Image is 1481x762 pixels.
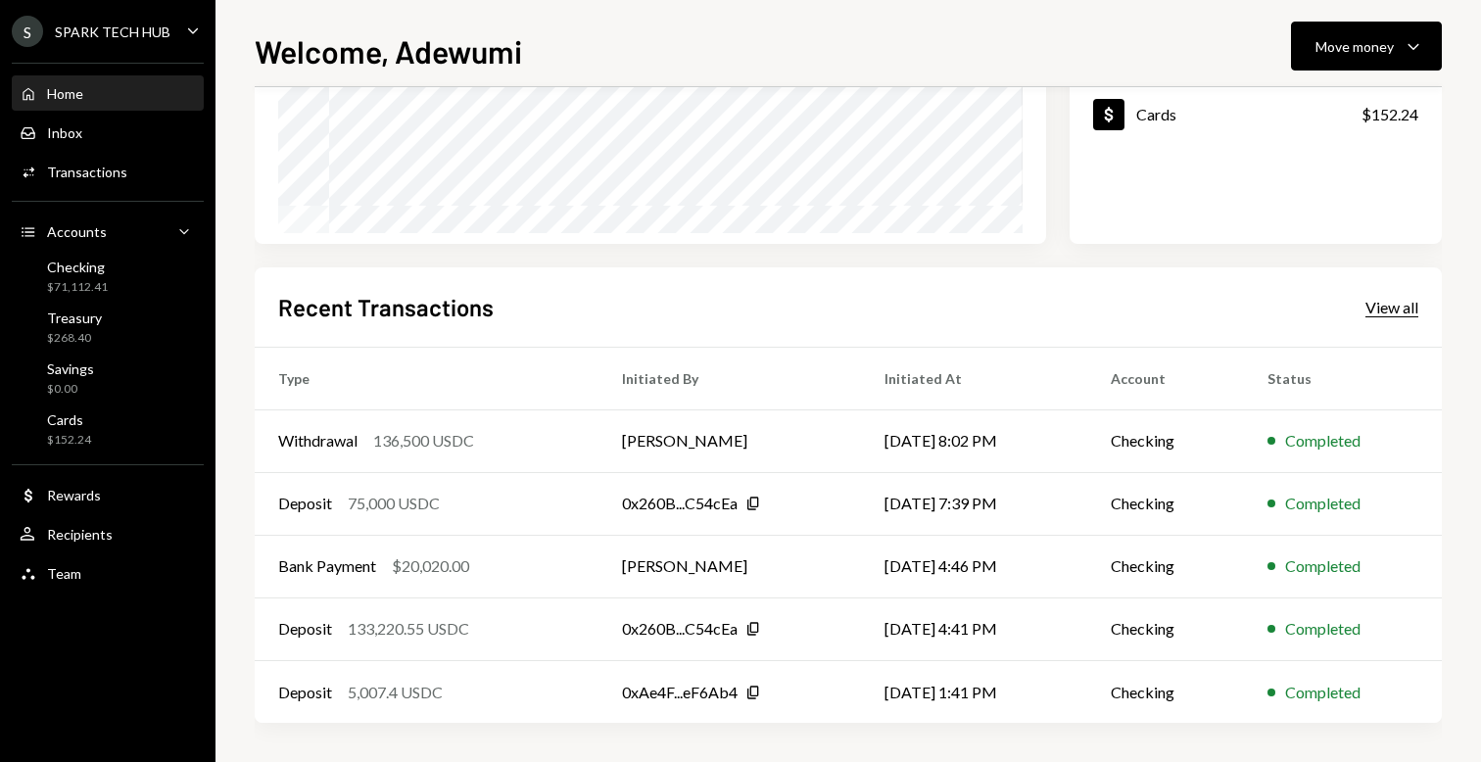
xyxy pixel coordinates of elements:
[1244,347,1442,409] th: Status
[278,617,332,641] div: Deposit
[47,259,108,275] div: Checking
[255,347,598,409] th: Type
[622,492,738,515] div: 0x260B...C54cEa
[255,31,522,71] h1: Welcome, Adewumi
[278,492,332,515] div: Deposit
[47,164,127,180] div: Transactions
[47,85,83,102] div: Home
[1070,81,1442,147] a: Cards$152.24
[1285,429,1361,452] div: Completed
[861,409,1087,472] td: [DATE] 8:02 PM
[278,429,358,452] div: Withdrawal
[861,347,1087,409] th: Initiated At
[47,381,94,398] div: $0.00
[1285,617,1361,641] div: Completed
[47,330,102,347] div: $268.40
[278,554,376,578] div: Bank Payment
[47,124,82,141] div: Inbox
[47,360,94,377] div: Savings
[1291,22,1442,71] button: Move money
[622,681,738,704] div: 0xAe4F...eF6Ab4
[47,279,108,296] div: $71,112.41
[861,535,1087,597] td: [DATE] 4:46 PM
[47,223,107,240] div: Accounts
[861,472,1087,535] td: [DATE] 7:39 PM
[1087,597,1244,660] td: Checking
[12,253,204,300] a: Checking$71,112.41
[1087,409,1244,472] td: Checking
[1087,660,1244,723] td: Checking
[1087,535,1244,597] td: Checking
[392,554,469,578] div: $20,020.00
[1315,36,1394,57] div: Move money
[348,492,440,515] div: 75,000 USDC
[1365,296,1418,317] a: View all
[12,477,204,512] a: Rewards
[861,597,1087,660] td: [DATE] 4:41 PM
[12,75,204,111] a: Home
[278,291,494,323] h2: Recent Transactions
[598,347,862,409] th: Initiated By
[47,310,102,326] div: Treasury
[348,681,443,704] div: 5,007.4 USDC
[348,617,469,641] div: 133,220.55 USDC
[1285,554,1361,578] div: Completed
[47,526,113,543] div: Recipients
[1285,681,1361,704] div: Completed
[47,411,91,428] div: Cards
[12,16,43,47] div: S
[1136,105,1176,123] div: Cards
[1365,298,1418,317] div: View all
[12,115,204,150] a: Inbox
[12,304,204,351] a: Treasury$268.40
[598,535,862,597] td: [PERSON_NAME]
[47,487,101,503] div: Rewards
[1087,347,1244,409] th: Account
[12,405,204,452] a: Cards$152.24
[373,429,474,452] div: 136,500 USDC
[1087,472,1244,535] td: Checking
[1285,492,1361,515] div: Completed
[55,24,170,40] div: SPARK TECH HUB
[622,617,738,641] div: 0x260B...C54cEa
[278,681,332,704] div: Deposit
[861,660,1087,723] td: [DATE] 1:41 PM
[47,432,91,449] div: $152.24
[12,516,204,551] a: Recipients
[12,355,204,402] a: Savings$0.00
[1362,103,1418,126] div: $152.24
[598,409,862,472] td: [PERSON_NAME]
[47,565,81,582] div: Team
[12,555,204,591] a: Team
[12,154,204,189] a: Transactions
[12,214,204,249] a: Accounts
